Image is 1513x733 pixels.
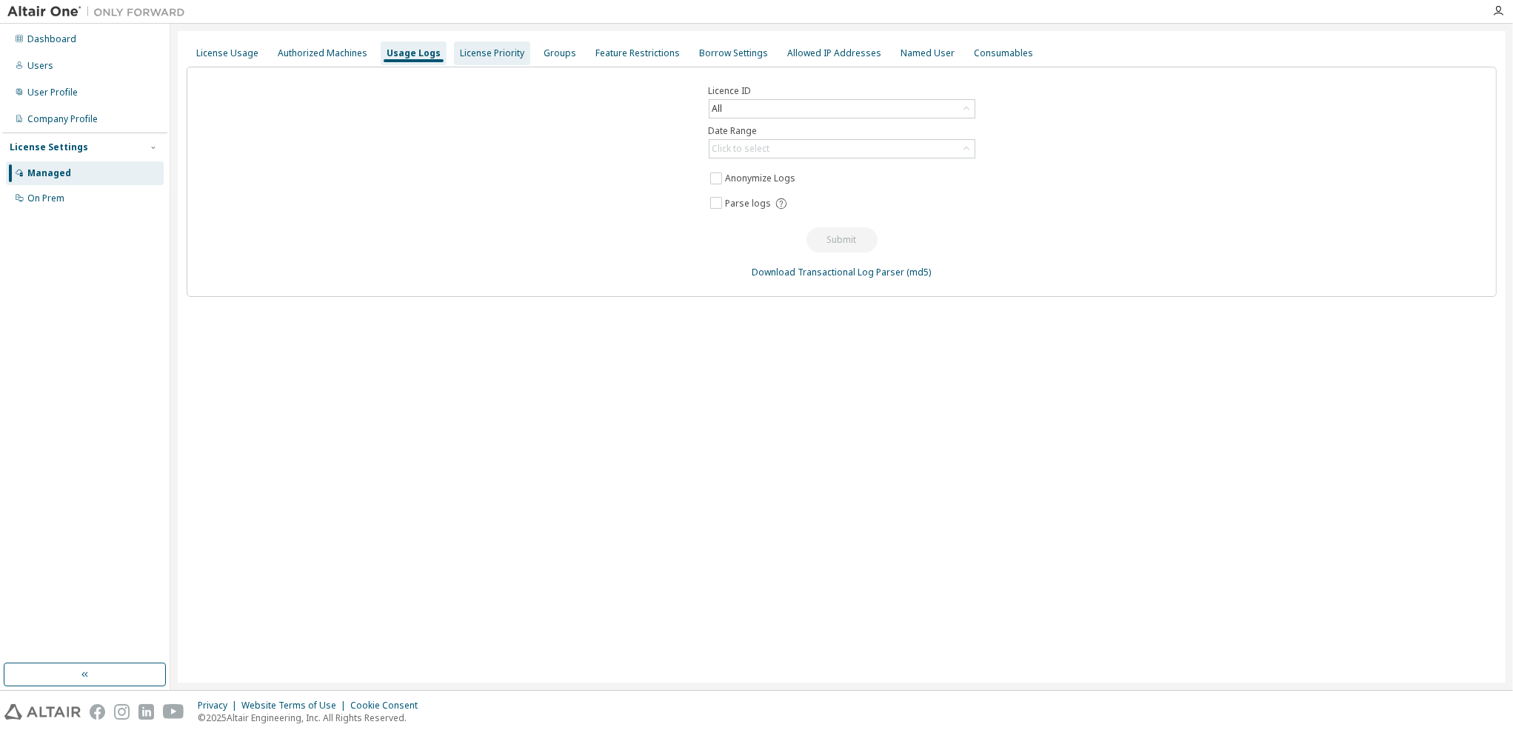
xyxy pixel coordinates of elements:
a: (md5) [907,266,932,278]
div: Consumables [974,47,1033,59]
div: Feature Restrictions [595,47,680,59]
div: All [709,100,975,118]
div: Borrow Settings [699,47,768,59]
div: License Priority [460,47,524,59]
div: License Usage [196,47,258,59]
div: Company Profile [27,113,98,125]
img: instagram.svg [114,704,130,720]
div: User Profile [27,87,78,98]
p: © 2025 Altair Engineering, Inc. All Rights Reserved. [198,712,427,724]
div: Website Terms of Use [241,700,350,712]
a: Download Transactional Log Parser [752,266,905,278]
div: Users [27,60,53,72]
span: Parse logs [725,198,771,210]
div: All [710,101,725,117]
div: Groups [544,47,576,59]
img: youtube.svg [163,704,184,720]
label: Anonymize Logs [725,170,798,187]
div: Authorized Machines [278,47,367,59]
div: License Settings [10,141,88,153]
div: Privacy [198,700,241,712]
div: Named User [901,47,955,59]
div: On Prem [27,193,64,204]
div: Click to select [709,140,975,158]
img: Altair One [7,4,193,19]
div: Dashboard [27,33,76,45]
label: Date Range [709,125,975,137]
img: linkedin.svg [138,704,154,720]
img: facebook.svg [90,704,105,720]
div: Usage Logs [387,47,441,59]
div: Cookie Consent [350,700,427,712]
button: Submit [806,227,878,252]
img: altair_logo.svg [4,704,81,720]
div: Allowed IP Addresses [787,47,881,59]
div: Managed [27,167,71,179]
label: Licence ID [709,85,975,97]
div: Click to select [712,143,770,155]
